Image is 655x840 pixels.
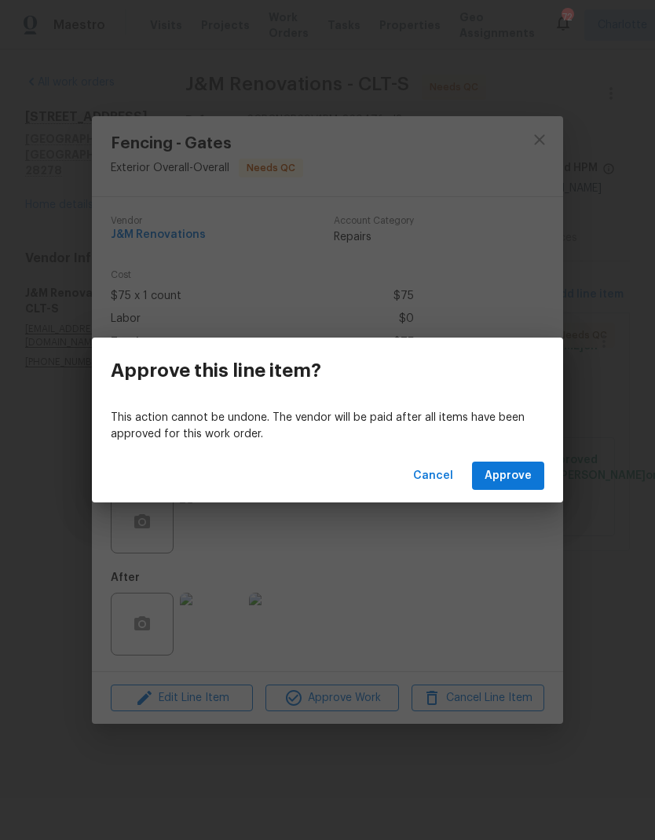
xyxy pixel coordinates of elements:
span: Cancel [413,466,453,486]
button: Cancel [407,462,459,491]
h3: Approve this line item? [111,360,321,382]
p: This action cannot be undone. The vendor will be paid after all items have been approved for this... [111,410,544,443]
button: Approve [472,462,544,491]
span: Approve [485,466,532,486]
